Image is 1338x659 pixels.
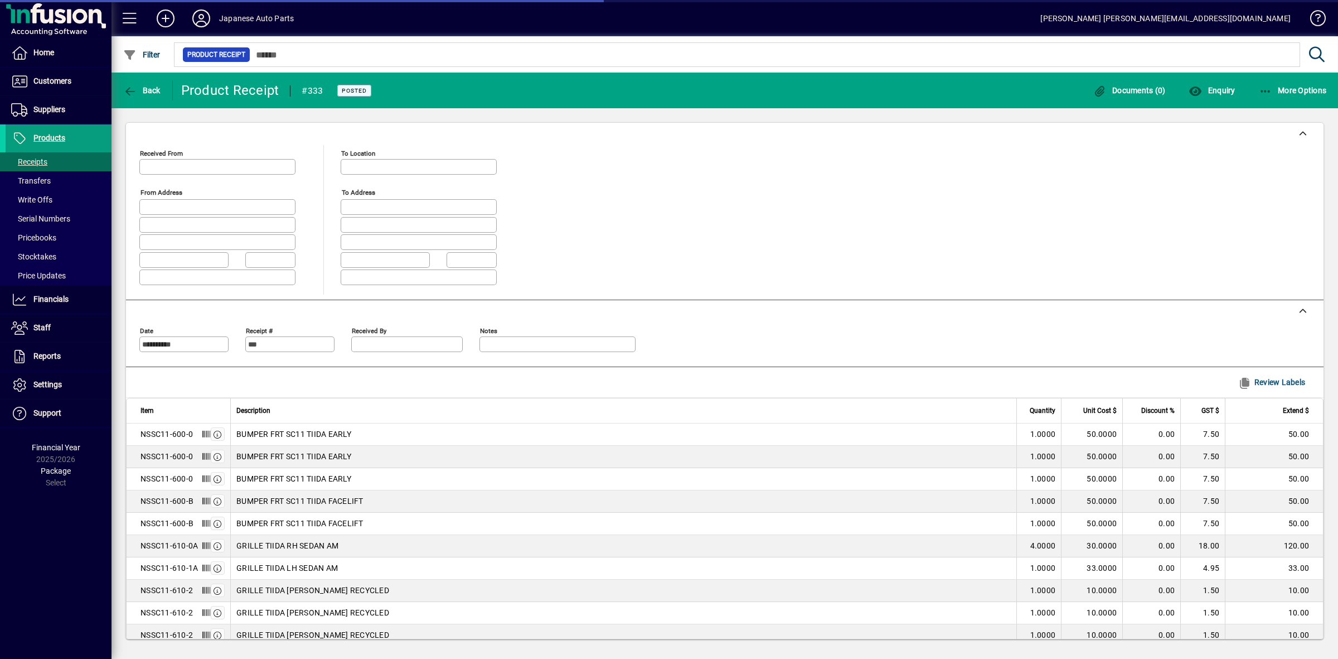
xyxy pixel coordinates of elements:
[1122,580,1180,602] td: 0.00
[1122,513,1180,535] td: 0.00
[1090,80,1169,100] button: Documents (0)
[33,105,65,114] span: Suppliers
[1016,490,1061,513] td: 1.0000
[1238,373,1305,391] span: Review Labels
[1225,468,1323,490] td: 50.00
[230,513,1016,535] td: BUMPER FRT SC11 TIIDA FACELIFT
[120,80,163,100] button: Back
[1225,602,1323,624] td: 10.00
[33,323,51,332] span: Staff
[33,76,71,85] span: Customers
[6,314,111,342] a: Staff
[1087,629,1117,641] span: 10.0000
[1087,540,1117,551] span: 30.0000
[140,496,193,507] div: NSSC11-600-B
[1201,405,1219,417] span: GST $
[33,295,69,304] span: Financials
[41,466,71,475] span: Package
[1122,490,1180,513] td: 0.00
[140,429,193,440] div: NSSC11-600-0
[230,424,1016,446] td: BUMPER FRT SC11 TIIDA EARLY
[230,557,1016,580] td: GRILLE TIIDA LH SEDAN AM
[1122,424,1180,446] td: 0.00
[181,81,279,99] div: Product Receipt
[1225,557,1323,580] td: 33.00
[1141,405,1175,417] span: Discount %
[11,252,56,261] span: Stocktakes
[6,152,111,171] a: Receipts
[236,405,270,417] span: Description
[219,9,294,27] div: Japanese Auto Parts
[140,607,193,618] div: NSSC11-610-2
[1016,446,1061,468] td: 1.0000
[1122,446,1180,468] td: 0.00
[1180,513,1225,535] td: 7.50
[230,468,1016,490] td: BUMPER FRT SC11 TIIDA EARLY
[1225,535,1323,557] td: 120.00
[11,195,52,204] span: Write Offs
[1030,405,1055,417] span: Quantity
[123,86,161,95] span: Back
[1122,602,1180,624] td: 0.00
[480,326,497,334] mat-label: Notes
[1087,473,1117,484] span: 50.0000
[1016,468,1061,490] td: 1.0000
[230,490,1016,513] td: BUMPER FRT SC11 TIIDA FACELIFT
[1016,424,1061,446] td: 1.0000
[6,400,111,427] a: Support
[1122,624,1180,647] td: 0.00
[246,326,273,334] mat-label: Receipt #
[1122,468,1180,490] td: 0.00
[1180,535,1225,557] td: 18.00
[33,48,54,57] span: Home
[1040,9,1291,27] div: [PERSON_NAME] [PERSON_NAME][EMAIL_ADDRESS][DOMAIN_NAME]
[1016,602,1061,624] td: 1.0000
[1283,405,1309,417] span: Extend $
[11,176,51,185] span: Transfers
[1256,80,1330,100] button: More Options
[6,39,111,67] a: Home
[230,580,1016,602] td: GRILLE TIIDA [PERSON_NAME] RECYCLED
[352,326,386,334] mat-label: Received by
[342,87,367,94] span: Posted
[1087,518,1117,529] span: 50.0000
[230,602,1016,624] td: GRILLE TIIDA [PERSON_NAME] RECYCLED
[1189,86,1235,95] span: Enquiry
[1233,372,1310,392] button: Review Labels
[1087,429,1117,440] span: 50.0000
[11,233,56,242] span: Pricebooks
[6,171,111,190] a: Transfers
[140,540,198,551] div: NSSC11-610-0A
[6,209,111,228] a: Serial Numbers
[6,190,111,209] a: Write Offs
[6,343,111,371] a: Reports
[1087,496,1117,507] span: 50.0000
[302,82,323,100] div: #333
[1016,513,1061,535] td: 1.0000
[140,629,193,641] div: NSSC11-610-2
[1180,424,1225,446] td: 7.50
[11,214,70,223] span: Serial Numbers
[1259,86,1327,95] span: More Options
[6,68,111,95] a: Customers
[140,150,183,157] mat-label: Received From
[148,8,183,28] button: Add
[1016,557,1061,580] td: 1.0000
[33,352,61,360] span: Reports
[140,405,154,417] span: Item
[1016,624,1061,647] td: 1.0000
[187,49,245,60] span: Product Receipt
[1087,562,1117,574] span: 33.0000
[123,50,161,59] span: Filter
[1302,2,1324,39] a: Knowledge Base
[230,624,1016,647] td: GRILLE TIIDA [PERSON_NAME] RECYCLED
[183,8,219,28] button: Profile
[230,446,1016,468] td: BUMPER FRT SC11 TIIDA EARLY
[1083,405,1117,417] span: Unit Cost $
[1180,468,1225,490] td: 7.50
[1087,585,1117,596] span: 10.0000
[140,562,198,574] div: NSSC11-610-1A
[1225,580,1323,602] td: 10.00
[6,371,111,399] a: Settings
[341,150,375,157] mat-label: To location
